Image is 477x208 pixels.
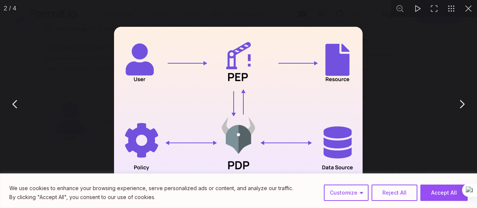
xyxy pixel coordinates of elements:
button: Previous [6,95,25,113]
button: Next [452,95,471,113]
p: We use cookies to enhance your browsing experience, serve personalized ads or content, and analyz... [9,184,293,193]
button: Accept All [420,185,468,201]
p: By clicking "Accept All", you consent to our use of cookies. [9,193,293,202]
img: Image 2 of 4 [114,27,363,182]
button: Customize [324,185,369,201]
button: Reject All [372,185,417,201]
